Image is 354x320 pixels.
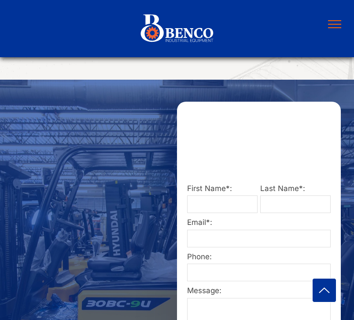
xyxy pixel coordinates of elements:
[187,285,331,297] label: Message:
[260,183,331,195] label: Last Name*:
[323,13,346,36] button: menu
[187,217,331,228] label: Email*:
[187,251,331,263] label: Phone:
[140,11,214,47] img: Benco+Industrial_Horizontal+Logo_Reverse.svg
[187,183,258,195] label: First Name*:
